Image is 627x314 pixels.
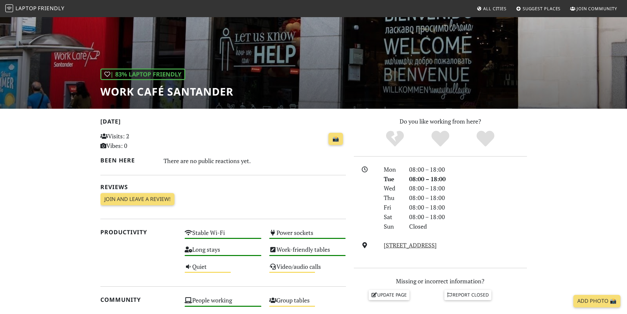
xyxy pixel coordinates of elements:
[405,203,531,212] div: 08:00 – 18:00
[463,130,508,148] div: Definitely!
[100,193,174,206] a: Join and leave a review!
[328,133,343,145] a: 📸
[380,184,405,193] div: Wed
[523,6,561,12] span: Suggest Places
[100,69,185,80] div: | 83% Laptop Friendly
[444,290,492,300] a: Report closed
[181,261,265,278] div: Quiet
[5,3,65,14] a: LaptopFriendly LaptopFriendly
[100,85,233,98] h1: Work Café Santander
[380,193,405,203] div: Thu
[100,118,346,128] h2: [DATE]
[265,261,350,278] div: Video/audio calls
[372,130,418,148] div: No
[265,244,350,261] div: Work-friendly tables
[380,212,405,222] div: Sat
[513,3,563,14] a: Suggest Places
[38,5,64,12] span: Friendly
[181,295,265,312] div: People working
[100,131,177,151] p: Visits: 2 Vibes: 0
[100,296,177,303] h2: Community
[100,157,156,164] h2: Been here
[577,6,617,12] span: Join Community
[100,229,177,236] h2: Productivity
[380,222,405,231] div: Sun
[380,203,405,212] div: Fri
[418,130,463,148] div: Yes
[405,165,531,174] div: 08:00 – 18:00
[573,295,620,307] a: Add Photo 📸
[380,165,405,174] div: Mon
[405,184,531,193] div: 08:00 – 18:00
[384,241,437,249] a: [STREET_ADDRESS]
[5,4,13,12] img: LaptopFriendly
[181,244,265,261] div: Long stays
[354,117,527,126] p: Do you like working from here?
[483,6,507,12] span: All Cities
[15,5,37,12] span: Laptop
[265,227,350,244] div: Power sockets
[354,276,527,286] p: Missing or incorrect information?
[567,3,620,14] a: Join Community
[164,156,346,166] div: There are no public reactions yet.
[405,193,531,203] div: 08:00 – 18:00
[405,174,531,184] div: 08:00 – 18:00
[369,290,409,300] a: Update page
[380,174,405,184] div: Tue
[474,3,509,14] a: All Cities
[100,184,346,190] h2: Reviews
[181,227,265,244] div: Stable Wi-Fi
[265,295,350,312] div: Group tables
[405,222,531,231] div: Closed
[405,212,531,222] div: 08:00 – 18:00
